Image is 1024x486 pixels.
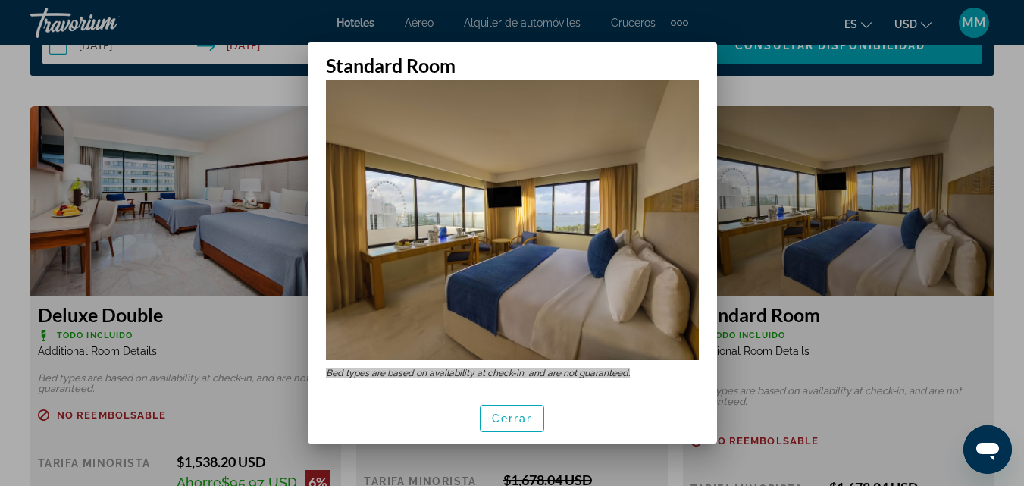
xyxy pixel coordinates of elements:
[963,425,1012,474] iframe: Botón para iniciar la ventana de mensajería
[492,412,533,425] span: Cerrar
[480,405,545,432] button: Cerrar
[326,368,699,378] p: Bed types are based on availability at check-in, and are not guaranteed.
[326,80,699,360] img: 8273c90c-c894-422d-8b99-66180952fa91.jpeg
[308,42,717,77] h2: Standard Room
